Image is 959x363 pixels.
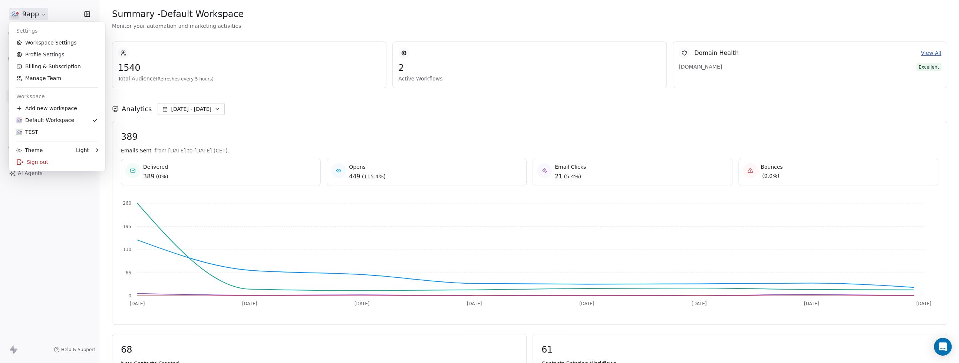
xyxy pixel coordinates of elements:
div: Sign out [12,156,102,168]
img: logo_con%20trasparenza.png [16,129,22,135]
div: Theme [16,146,43,154]
a: Billing & Subscription [12,60,102,72]
div: Default Workspace [16,116,74,124]
a: Profile Settings [12,49,102,60]
a: Manage Team [12,72,102,84]
div: Workspace [12,90,102,102]
div: Add new workspace [12,102,102,114]
a: Workspace Settings [12,37,102,49]
div: Light [76,146,89,154]
div: Settings [12,25,102,37]
img: logo_con%20trasparenza.png [16,117,22,123]
div: TEST [16,128,38,136]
